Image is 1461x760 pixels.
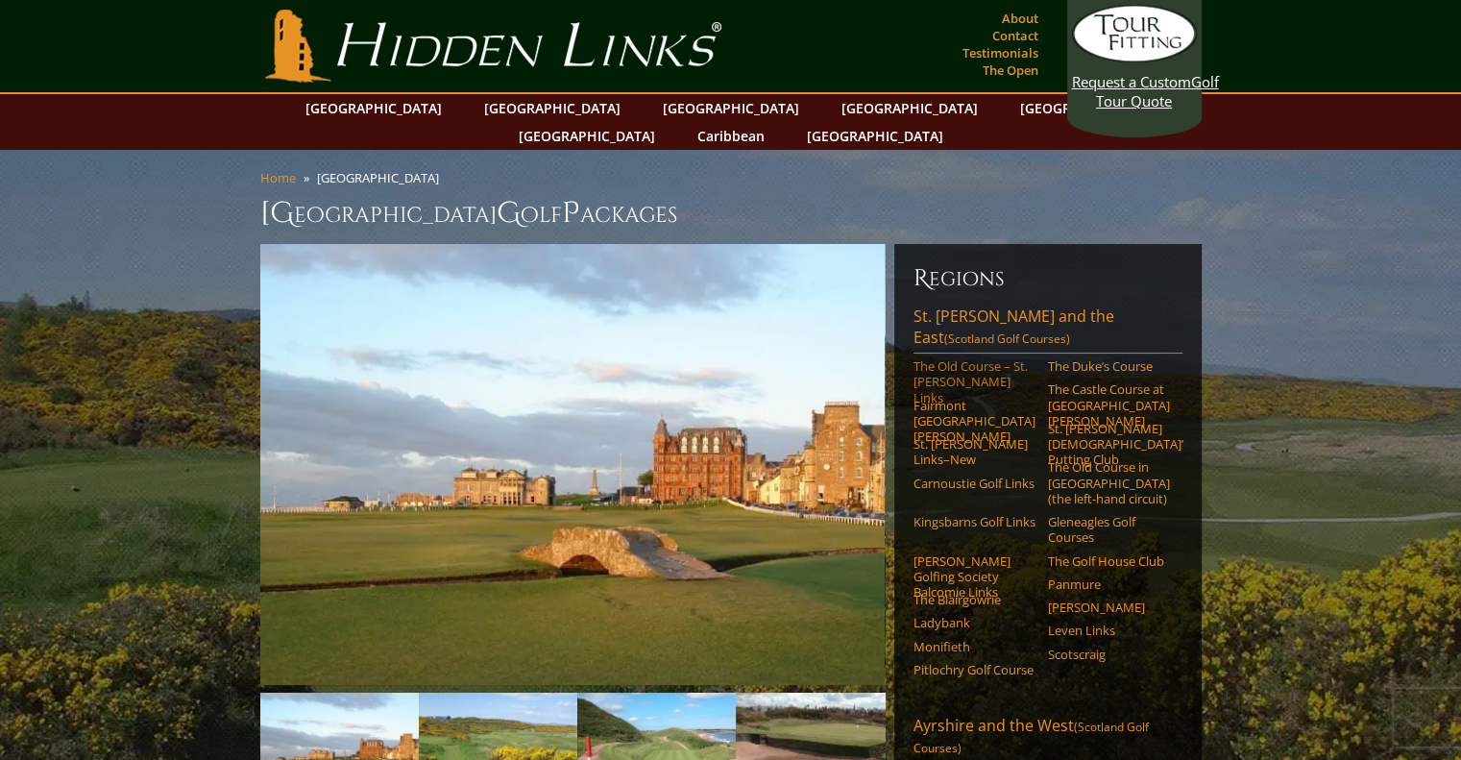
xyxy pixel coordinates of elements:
a: St. [PERSON_NAME] [DEMOGRAPHIC_DATA]’ Putting Club [1048,421,1170,468]
span: P [562,194,580,233]
a: Caribbean [688,122,774,150]
a: St. [PERSON_NAME] and the East(Scotland Golf Courses) [913,306,1182,354]
a: Scotscraig [1048,647,1170,662]
a: Monifieth [913,639,1035,654]
a: Contact [987,22,1043,49]
a: [GEOGRAPHIC_DATA] [797,122,953,150]
a: [GEOGRAPHIC_DATA] [653,94,809,122]
a: The Old Course in [GEOGRAPHIC_DATA] (the left-hand circuit) [1048,459,1170,506]
a: [GEOGRAPHIC_DATA] [475,94,630,122]
a: The Duke’s Course [1048,358,1170,374]
h1: [GEOGRAPHIC_DATA] olf ackages [260,194,1202,233]
a: Ladybank [913,615,1035,630]
a: The Blairgowrie [913,592,1035,607]
a: [GEOGRAPHIC_DATA] [509,122,665,150]
a: St. [PERSON_NAME] Links–New [913,436,1035,468]
a: Panmure [1048,576,1170,592]
span: (Scotland Golf Courses) [913,719,1149,756]
span: Request a Custom [1072,72,1191,91]
a: [PERSON_NAME] Golfing Society Balcomie Links [913,553,1035,601]
a: [GEOGRAPHIC_DATA] [296,94,451,122]
a: Pitlochry Golf Course [913,662,1035,677]
a: Gleneagles Golf Courses [1048,514,1170,546]
a: Home [260,169,296,186]
a: Carnoustie Golf Links [913,476,1035,491]
h6: Regions [913,263,1182,294]
a: [GEOGRAPHIC_DATA] [832,94,987,122]
a: Testimonials [958,39,1043,66]
a: [GEOGRAPHIC_DATA] [1011,94,1166,122]
span: G [497,194,521,233]
a: About [997,5,1043,32]
a: Leven Links [1048,623,1170,638]
a: The Old Course – St. [PERSON_NAME] Links [913,358,1035,405]
a: Fairmont [GEOGRAPHIC_DATA][PERSON_NAME] [913,398,1035,445]
a: The Golf House Club [1048,553,1170,569]
a: Request a CustomGolf Tour Quote [1072,5,1197,110]
a: Kingsbarns Golf Links [913,514,1035,529]
a: The Open [978,57,1043,84]
li: [GEOGRAPHIC_DATA] [317,169,447,186]
span: (Scotland Golf Courses) [944,331,1070,347]
a: The Castle Course at [GEOGRAPHIC_DATA][PERSON_NAME] [1048,381,1170,429]
a: [PERSON_NAME] [1048,600,1170,615]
